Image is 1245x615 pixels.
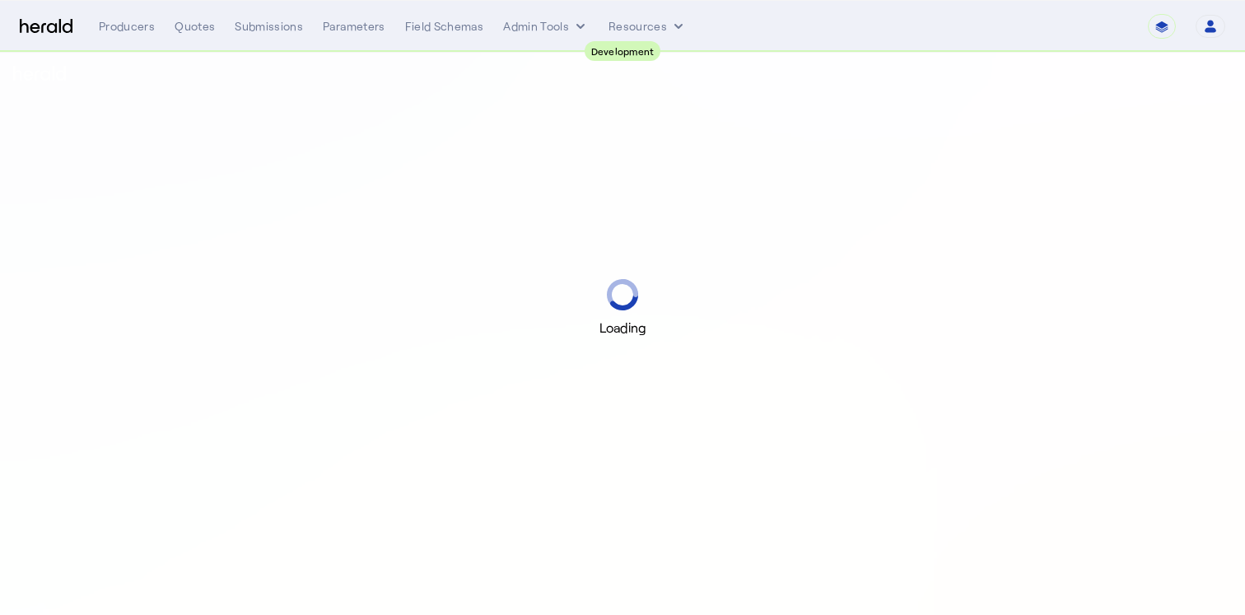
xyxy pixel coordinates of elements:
[503,18,589,35] button: internal dropdown menu
[175,18,215,35] div: Quotes
[609,18,687,35] button: Resources dropdown menu
[235,18,303,35] div: Submissions
[20,19,72,35] img: Herald Logo
[405,18,484,35] div: Field Schemas
[99,18,155,35] div: Producers
[323,18,385,35] div: Parameters
[585,41,661,61] div: Development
